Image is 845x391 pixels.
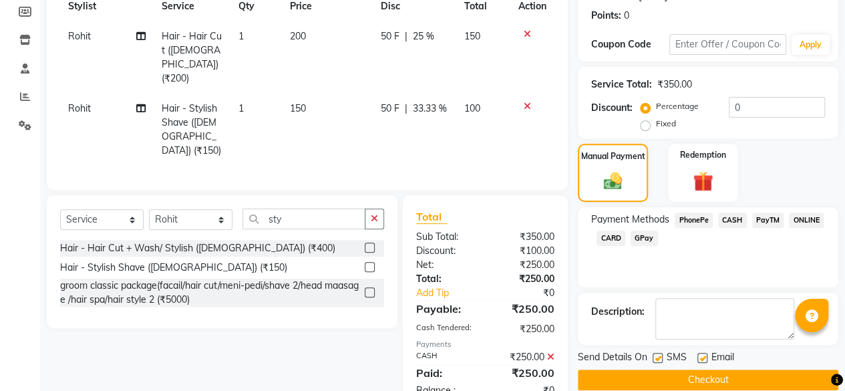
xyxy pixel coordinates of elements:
[162,30,222,84] span: Hair - Hair Cut ([DEMOGRAPHIC_DATA]) (₹200)
[60,261,287,275] div: Hair - Stylish Shave ([DEMOGRAPHIC_DATA]) (₹150)
[290,102,306,114] span: 150
[631,231,658,246] span: GPay
[381,102,399,116] span: 50 F
[238,30,244,42] span: 1
[591,78,652,92] div: Service Total:
[68,30,91,42] span: Rohit
[242,209,365,229] input: Search or Scan
[485,350,564,364] div: ₹250.00
[656,100,699,112] label: Percentage
[624,9,629,23] div: 0
[406,272,486,286] div: Total:
[413,102,447,116] span: 33.33 %
[485,301,564,317] div: ₹250.00
[792,35,830,55] button: Apply
[60,279,359,307] div: groom classic package(facail/hair cut/meni-pedi/shave 2/head maasage /hair spa/hair style 2 (₹5000)
[68,102,91,114] span: Rohit
[591,37,669,51] div: Coupon Code
[405,29,407,43] span: |
[381,29,399,43] span: 50 F
[675,213,713,228] span: PhonePe
[290,30,306,42] span: 200
[406,322,486,336] div: Cash Tendered:
[406,286,498,300] a: Add Tip
[60,241,335,255] div: Hair - Hair Cut + Wash/ Stylish ([DEMOGRAPHIC_DATA]) (₹400)
[578,370,838,390] button: Checkout
[718,213,747,228] span: CASH
[752,213,784,228] span: PayTM
[657,78,692,92] div: ₹350.00
[162,102,221,156] span: Hair - Stylish Shave ([DEMOGRAPHIC_DATA]) (₹150)
[591,213,669,227] span: Payment Methods
[687,169,719,194] img: _gift.svg
[406,350,486,364] div: CASH
[406,258,486,272] div: Net:
[591,305,645,319] div: Description:
[416,339,554,350] div: Payments
[406,230,486,244] div: Sub Total:
[406,301,486,317] div: Payable:
[656,118,676,130] label: Fixed
[598,170,629,192] img: _cash.svg
[413,29,434,43] span: 25 %
[667,350,687,367] span: SMS
[498,286,564,300] div: ₹0
[591,9,621,23] div: Points:
[406,244,486,258] div: Discount:
[485,244,564,258] div: ₹100.00
[238,102,244,114] span: 1
[578,350,647,367] span: Send Details On
[680,149,726,161] label: Redemption
[485,365,564,381] div: ₹250.00
[416,210,447,224] span: Total
[591,101,633,115] div: Discount:
[485,272,564,286] div: ₹250.00
[711,350,734,367] span: Email
[597,231,625,246] span: CARD
[581,150,645,162] label: Manual Payment
[405,102,407,116] span: |
[485,322,564,336] div: ₹250.00
[406,365,486,381] div: Paid:
[464,30,480,42] span: 150
[485,230,564,244] div: ₹350.00
[669,34,786,55] input: Enter Offer / Coupon Code
[789,213,824,228] span: ONLINE
[485,258,564,272] div: ₹250.00
[464,102,480,114] span: 100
